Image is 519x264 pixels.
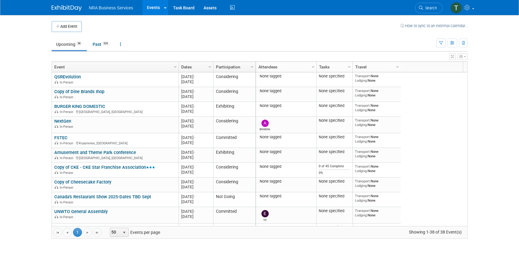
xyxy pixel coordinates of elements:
[319,179,350,184] div: None specified
[60,200,75,204] span: In-Person
[394,62,401,71] a: Column Settings
[54,150,136,155] a: Amusement and Theme Park conference
[54,135,68,140] a: FSTEC
[54,104,105,109] a: BURGER KING DOMESTIC
[260,127,270,131] div: Amy Guy
[194,180,195,184] span: -
[54,155,176,160] div: [GEOGRAPHIC_DATA], [GEOGRAPHIC_DATA]
[194,104,195,108] span: -
[258,74,314,79] div: None tagged
[261,210,269,217] img: Ed Kastli
[213,224,255,244] td: Committed
[194,165,195,169] span: -
[258,135,314,140] div: None tagged
[73,228,82,237] span: 1
[181,74,210,79] div: [DATE]
[55,171,58,174] img: In-Person Event
[355,108,368,112] span: Lodging:
[319,135,350,140] div: None specified
[85,230,90,235] span: Go to the next page
[181,62,209,72] a: Dates
[319,62,349,72] a: Tasks
[181,194,210,199] div: [DATE]
[260,217,270,221] div: Ed Kastli
[54,89,104,94] a: Copy of Dine Brands Ihop
[213,178,255,192] td: Considering
[355,103,371,108] span: Transport:
[213,207,255,224] td: Committed
[60,156,75,160] span: In-Person
[258,179,314,184] div: None tagged
[54,179,111,185] a: Copy of Cheesecake Factory
[403,228,467,236] span: Showing 1-38 of 38 Event(s)
[55,186,58,189] img: In-Person Event
[355,139,368,143] span: Lodging:
[65,230,70,235] span: Go to the previous page
[181,209,210,214] div: [DATE]
[355,118,398,127] div: None None
[355,179,371,183] span: Transport:
[319,118,350,123] div: None specified
[319,194,350,199] div: None specified
[181,184,210,190] div: [DATE]
[194,226,195,230] span: -
[181,118,210,124] div: [DATE]
[181,124,210,129] div: [DATE]
[102,228,166,237] span: Events per page
[319,89,350,93] div: None specified
[95,230,100,235] span: Go to the last page
[355,74,398,83] div: None None
[451,2,462,14] img: Terry Gamal ElDin
[216,62,252,72] a: Participation
[258,89,314,93] div: None tagged
[194,89,195,94] span: -
[355,154,368,158] span: Lodging:
[102,41,110,46] span: 326
[181,89,210,94] div: [DATE]
[415,3,443,13] a: Search
[55,80,58,83] img: In-Person Event
[194,74,195,79] span: -
[355,149,371,154] span: Transport:
[54,140,176,146] div: Kissimmee, [GEOGRAPHIC_DATA]
[54,165,155,170] a: Copy of CKE - CKE Star Franchise Association
[319,225,350,230] div: None specified
[355,169,368,173] span: Lodging:
[319,103,350,108] div: None specified
[355,62,397,72] a: Travel
[55,125,58,128] img: In-Person Event
[355,103,398,112] div: None None
[346,62,353,71] a: Column Settings
[89,5,133,10] span: NRA Business Services
[213,117,255,133] td: Considering
[213,102,255,117] td: Exhibiting
[310,62,316,71] a: Column Settings
[319,209,350,213] div: None specified
[60,141,75,145] span: In-Person
[258,164,314,169] div: None tagged
[60,125,75,129] span: In-Person
[213,87,255,102] td: Considering
[55,95,58,98] img: In-Person Event
[423,6,437,10] span: Search
[355,89,371,93] span: Transport:
[395,64,400,69] span: Column Settings
[355,74,371,78] span: Transport:
[355,194,398,203] div: None None
[355,135,398,143] div: None None
[355,164,371,168] span: Transport:
[181,109,210,114] div: [DATE]
[60,186,75,190] span: In-Person
[355,225,398,234] div: None None
[83,228,92,237] a: Go to the next page
[181,135,210,140] div: [DATE]
[181,165,210,170] div: [DATE]
[194,135,195,140] span: -
[355,198,368,203] span: Lodging:
[213,192,255,207] td: Not Going
[88,39,114,50] a: Past326
[54,194,151,200] a: Canada's Restaurant Show 2025-Dates TBD Sept
[52,5,82,11] img: ExhibitDay
[54,118,71,124] a: NextGen
[60,110,75,114] span: In-Person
